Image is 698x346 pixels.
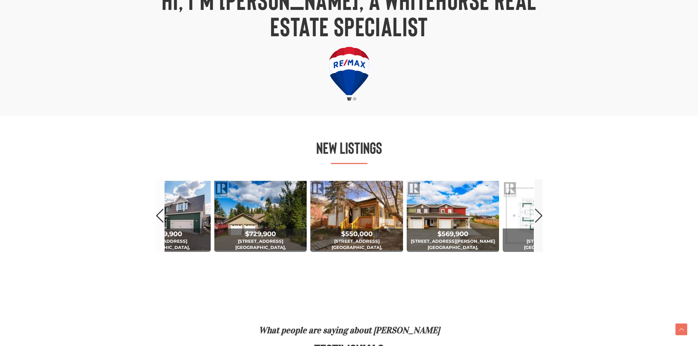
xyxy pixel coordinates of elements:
[119,230,210,238] div: $1,299,900
[503,230,595,238] div: $759,000
[118,229,211,273] span: [STREET_ADDRESS] [GEOGRAPHIC_DATA], [GEOGRAPHIC_DATA]
[144,326,554,335] h4: What people are saying about [PERSON_NAME]
[214,179,307,252] img: <div class="price">$729,900</div> 16 Arleux Place<br>Whitehorse, Yukon<br><div class='bed_bath'>3...
[311,230,402,238] div: $550,000
[192,139,507,156] h2: New Listings
[310,229,403,273] span: [STREET_ADDRESS] [GEOGRAPHIC_DATA], [GEOGRAPHIC_DATA]
[503,229,595,273] span: [STREET_ADDRESS] [GEOGRAPHIC_DATA], [GEOGRAPHIC_DATA]
[407,179,499,252] img: <div class="price">$569,900</div> 1-19 Bailey Place<br>Whitehorse, Yukon<br><div class='bed_bath'...
[215,230,306,238] div: $729,900
[535,179,543,252] a: Next
[407,230,499,238] div: $569,900
[407,229,499,273] span: [STREET_ADDRESS][PERSON_NAME] [GEOGRAPHIC_DATA], [GEOGRAPHIC_DATA]
[156,179,164,252] a: Prev
[310,179,403,252] img: <div class="price">$550,000</div> 7225 7th Avenue<br>Whitehorse, Yukon<br><div class='bed_bath'>4...
[118,179,211,252] img: <div class="price">$1,299,900</div> 5 Gem Place<br>Whitehorse, Yukon<br><div class='bed_bath'>4 B...
[503,179,595,252] img: <div class="price">$759,000</div> 36 Wyvern Avenue<br>Whitehorse, Yukon<br><div class='bed_bath'>...
[214,229,307,273] span: [STREET_ADDRESS] [GEOGRAPHIC_DATA], [GEOGRAPHIC_DATA]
